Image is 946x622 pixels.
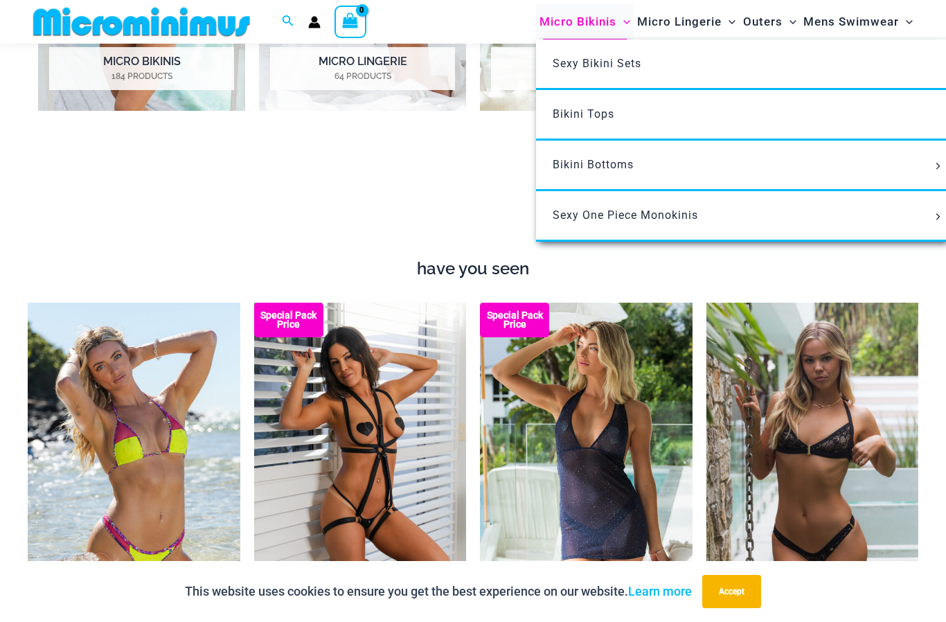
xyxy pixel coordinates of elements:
span: Menu Toggle [783,4,796,39]
a: Mens SwimwearMenu ToggleMenu Toggle [800,4,916,39]
span: Menu Toggle [616,4,630,39]
a: View Shopping Cart, empty [334,6,366,37]
span: Micro Bikinis [539,4,616,39]
b: Special Pack Price [254,311,323,329]
p: This website uses cookies to ensure you get the best experience on our website. [185,581,692,602]
span: Sexy Bikini Sets [553,57,641,70]
span: Menu Toggle [931,163,946,170]
button: Accept [702,575,761,608]
h2: Micro Bikinis [49,47,234,90]
mark: 49 Products [491,70,676,82]
span: Menu Toggle [722,4,735,39]
nav: Site Navigation [534,2,918,42]
a: Account icon link [308,16,321,28]
a: Truth or Dare Black 1905 Bodysuit 611 Micro 07 Truth or Dare Black 1905 Bodysuit 611 Micro 06Trut... [254,303,467,621]
a: Search icon link [282,13,294,30]
iframe: TrustedSite Certified [38,148,908,251]
span: Menu Toggle [931,213,946,220]
h2: Outers [491,47,676,90]
a: OutersMenu ToggleMenu Toggle [740,4,800,39]
mark: 184 Products [49,70,234,82]
img: Highway Robbery Black Gold 359 Clip Top 439 Clip Bottom 01v2 [706,303,919,621]
span: Menu Toggle [899,4,913,39]
a: Micro LingerieMenu ToggleMenu Toggle [634,4,739,39]
h2: Micro Lingerie [270,47,455,90]
span: Bikini Tops [553,107,614,121]
b: Special Pack Price [480,311,549,329]
a: Micro BikinisMenu ToggleMenu Toggle [536,4,634,39]
img: Truth or Dare Black 1905 Bodysuit 611 Micro 07 [254,303,467,621]
span: Outers [743,4,783,39]
a: Learn more [628,584,692,598]
h4: have you seen [28,259,918,279]
img: Echo Ink 5671 Dress 682 Thong 07 [480,303,693,621]
a: Echo Ink 5671 Dress 682 Thong 07 Echo Ink 5671 Dress 682 Thong 08Echo Ink 5671 Dress 682 Thong 08 [480,303,693,621]
mark: 64 Products [270,70,455,82]
span: Mens Swimwear [803,4,899,39]
img: MM SHOP LOGO FLAT [28,6,256,37]
a: Highway Robbery Black Gold 359 Clip Top 439 Clip Bottom 01v2Highway Robbery Black Gold 359 Clip T... [706,303,919,621]
span: Micro Lingerie [637,4,722,39]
